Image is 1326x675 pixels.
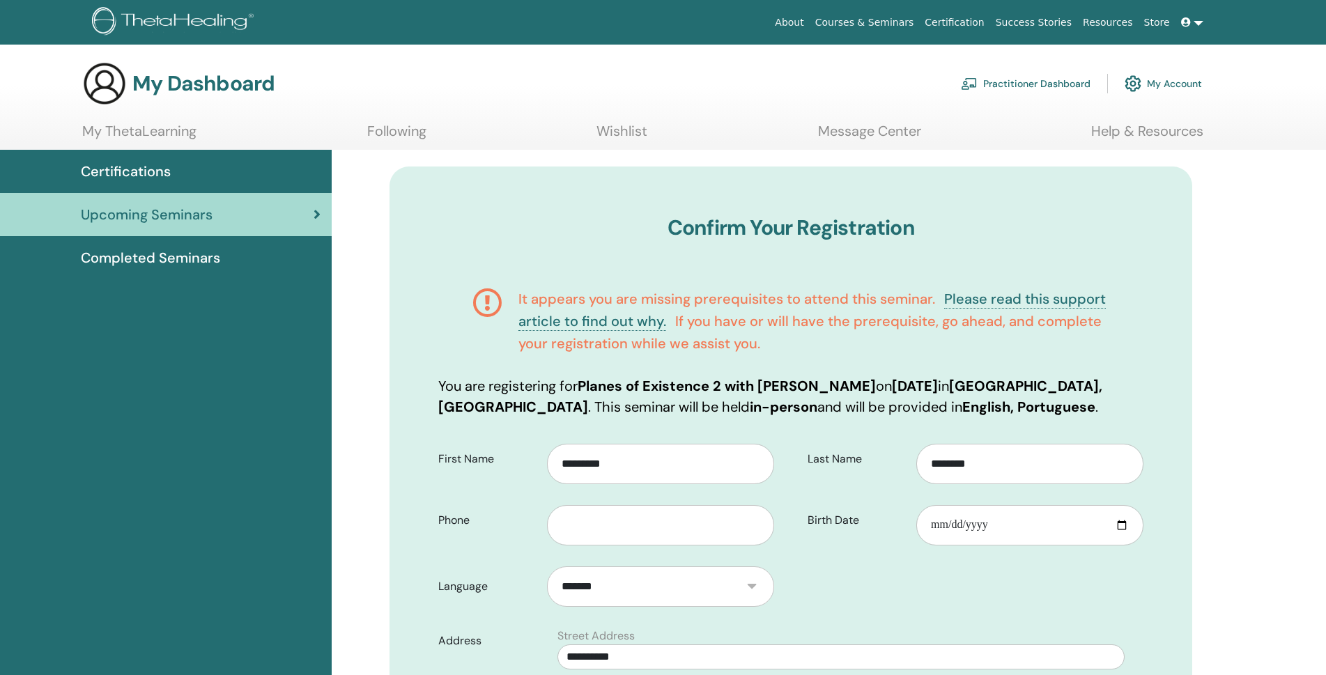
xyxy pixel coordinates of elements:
label: Last Name [797,446,916,472]
b: in-person [750,398,817,416]
a: About [769,10,809,36]
label: Birth Date [797,507,916,534]
span: It appears you are missing prerequisites to attend this seminar. [518,290,935,308]
p: You are registering for on in . This seminar will be held and will be provided in . [438,375,1143,417]
label: Language [428,573,547,600]
b: [DATE] [892,377,938,395]
span: Completed Seminars [81,247,220,268]
span: Upcoming Seminars [81,204,213,225]
h3: Confirm Your Registration [438,215,1143,240]
a: Message Center [818,123,921,150]
a: Store [1139,10,1175,36]
span: If you have or will have the prerequisite, go ahead, and complete your registration while we assi... [518,312,1102,352]
a: My ThetaLearning [82,123,196,150]
img: chalkboard-teacher.svg [961,77,978,90]
a: Success Stories [990,10,1077,36]
a: Help & Resources [1091,123,1203,150]
img: generic-user-icon.jpg [82,61,127,106]
b: English, Portuguese [962,398,1095,416]
a: Following [367,123,426,150]
a: Wishlist [596,123,647,150]
a: Courses & Seminars [810,10,920,36]
a: Certification [919,10,989,36]
label: First Name [428,446,547,472]
img: cog.svg [1125,72,1141,95]
h3: My Dashboard [132,71,275,96]
span: Certifications [81,161,171,182]
a: My Account [1125,68,1202,99]
label: Phone [428,507,547,534]
a: Practitioner Dashboard [961,68,1090,99]
label: Street Address [557,628,635,644]
b: Planes of Existence 2 with [PERSON_NAME] [578,377,876,395]
label: Address [428,628,549,654]
a: Resources [1077,10,1139,36]
img: logo.png [92,7,259,38]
